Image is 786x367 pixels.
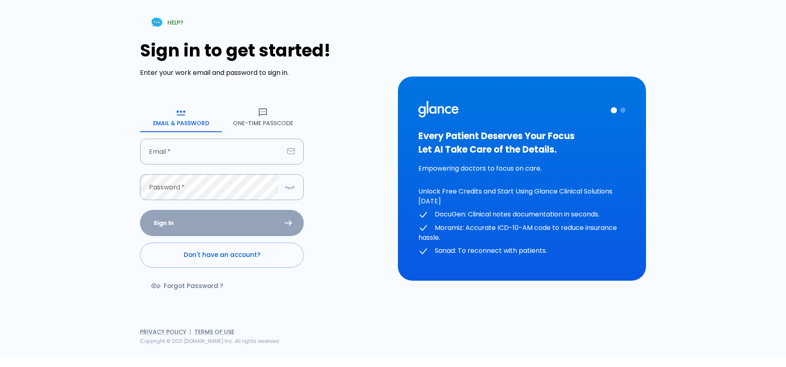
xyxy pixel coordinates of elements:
[140,274,236,298] a: Forgot Password ?
[418,187,626,206] p: Unlock Free Credits and Start Using Glance Clinical Solutions [DATE]
[140,338,280,344] span: Copyright © 2021 [DOMAIN_NAME] Inc. All rights reserved.
[418,129,626,156] h3: Every Patient Deserves Your Focus Let AI Take Care of the Details.
[418,223,626,243] p: Moramiz: Accurate ICD-10-AM code to reduce insurance hassle.
[418,209,626,220] p: DocuGen: Clinical notes documentation in seconds.
[140,243,304,267] a: Don't have an account?
[418,164,626,173] p: Empowering doctors to focus on care.
[418,246,626,256] p: Sanad: To reconnect with patients.
[222,103,304,132] button: One-Time Passcode
[140,41,388,61] h1: Sign in to get started!
[194,328,234,336] a: Terms of Use
[140,103,222,132] button: Email & Password
[190,328,191,336] span: |
[140,68,388,78] p: Enter your work email and password to sign in.
[140,328,186,336] a: Privacy Policy
[150,15,164,29] img: Chat Support
[140,12,193,33] a: HELP?
[140,139,284,164] input: dr.ahmed@clinic.com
